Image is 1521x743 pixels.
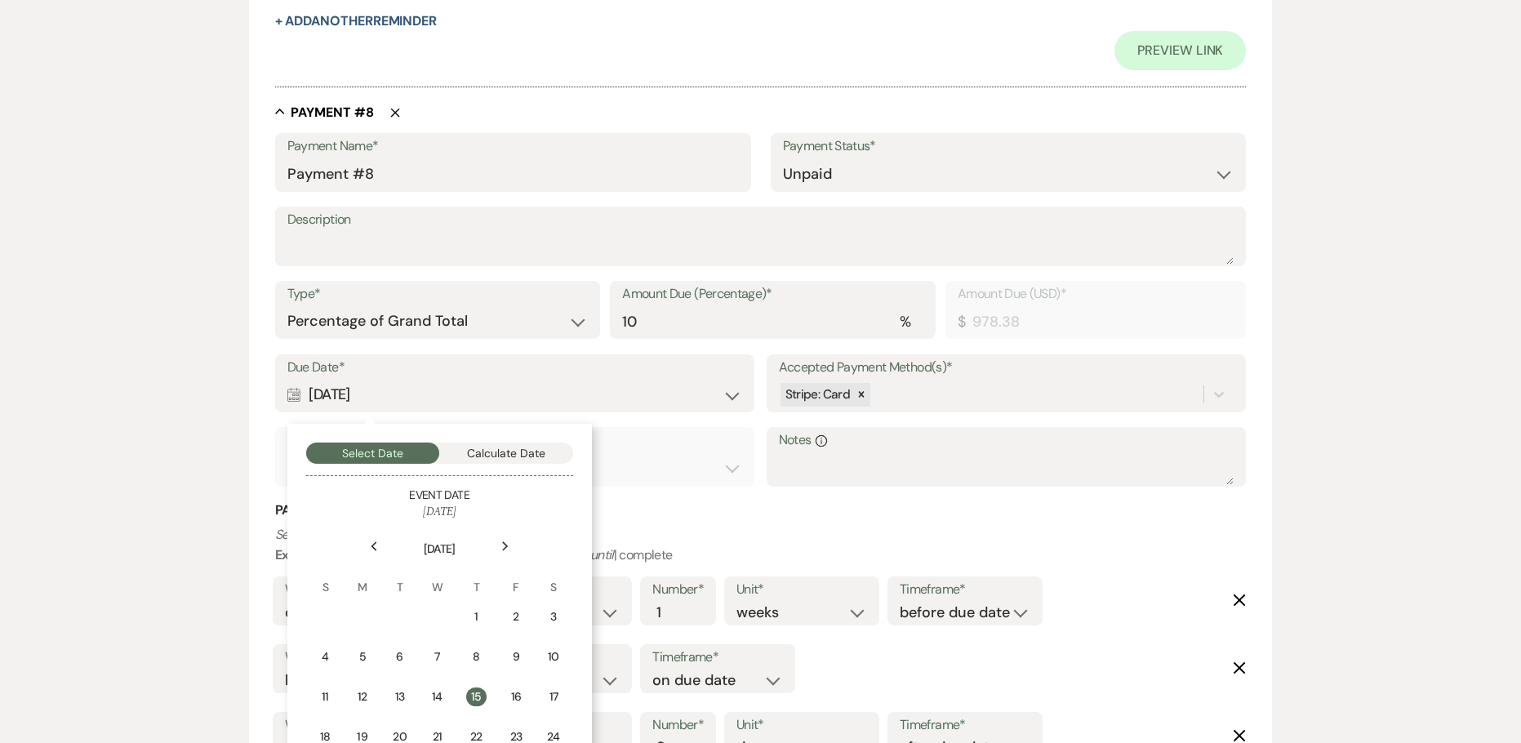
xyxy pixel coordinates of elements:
[275,501,1247,519] h3: Payment Reminder
[467,648,486,665] div: 8
[355,688,369,705] div: 12
[456,559,496,596] th: T
[958,311,965,333] div: $
[779,429,1234,452] label: Notes
[783,135,1234,158] label: Payment Status*
[306,443,440,464] button: Select Date
[420,559,455,596] th: W
[430,648,444,665] div: 7
[509,608,523,625] div: 2
[392,688,407,705] div: 13
[546,688,560,705] div: 17
[355,648,369,665] div: 5
[381,559,417,596] th: T
[306,487,573,504] h5: Event Date
[900,714,1030,737] label: Timeframe*
[308,559,343,596] th: S
[779,356,1234,380] label: Accepted Payment Method(s)*
[275,15,437,28] button: + AddAnotherReminder
[430,688,444,705] div: 14
[736,578,867,602] label: Unit*
[287,283,589,306] label: Type*
[392,648,407,665] div: 6
[287,356,743,380] label: Due Date*
[467,608,486,625] div: 1
[958,283,1234,306] label: Amount Due (USD)*
[590,546,614,563] i: until
[285,578,457,602] label: Who would you like to remind?*
[275,524,1247,566] p: : weekly | | 2 | months | before event date | | complete
[785,386,850,403] span: Stripe: Card
[900,578,1030,602] label: Timeframe*
[546,608,560,625] div: 3
[318,688,332,705] div: 11
[536,559,571,596] th: S
[900,311,910,333] div: %
[275,104,374,120] button: Payment #8
[652,578,704,602] label: Number*
[318,648,332,665] div: 4
[275,546,326,563] b: Example
[287,135,739,158] label: Payment Name*
[285,646,457,670] label: Who would you like to remind?*
[345,559,380,596] th: M
[308,521,571,558] th: [DATE]
[439,443,573,464] button: Calculate Date
[652,646,783,670] label: Timeframe*
[736,714,867,737] label: Unit*
[652,714,704,737] label: Number*
[509,688,523,705] div: 16
[306,504,573,520] h6: [DATE]
[546,648,560,665] div: 10
[275,526,420,543] i: Set reminders for this task.
[509,648,523,665] div: 9
[287,379,743,411] div: [DATE]
[285,714,457,737] label: Who would you like to remind?*
[291,104,374,122] h5: Payment # 8
[498,559,534,596] th: F
[1114,31,1246,70] a: Preview Link
[622,283,923,306] label: Amount Due (Percentage)*
[466,687,487,706] div: 15
[287,208,1234,232] label: Description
